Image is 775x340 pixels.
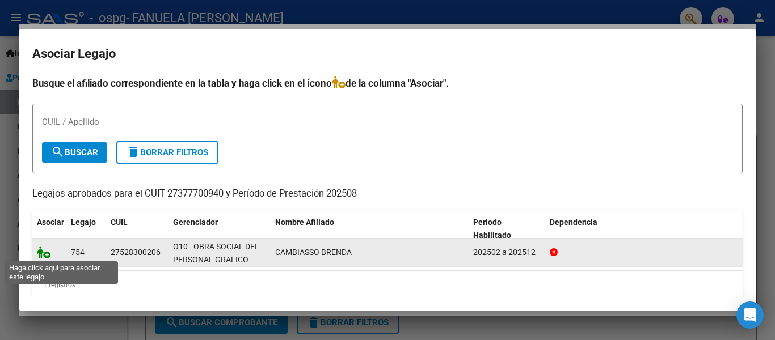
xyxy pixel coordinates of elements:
datatable-header-cell: Periodo Habilitado [469,210,545,248]
div: Open Intercom Messenger [736,301,764,329]
span: CAMBIASSO BRENDA [275,248,352,257]
datatable-header-cell: Gerenciador [169,210,271,248]
div: 1 registros [32,271,743,299]
mat-icon: search [51,145,65,159]
span: Nombre Afiliado [275,218,334,227]
span: 754 [71,248,85,257]
div: 202502 a 202512 [473,246,541,259]
span: Buscar [51,147,98,158]
div: 27528300206 [111,246,161,259]
datatable-header-cell: Nombre Afiliado [271,210,469,248]
span: Gerenciador [173,218,218,227]
datatable-header-cell: Asociar [32,210,66,248]
button: Borrar Filtros [116,141,218,164]
button: Buscar [42,142,107,163]
datatable-header-cell: CUIL [106,210,169,248]
h2: Asociar Legajo [32,43,743,65]
h4: Busque el afiliado correspondiente en la tabla y haga click en el ícono de la columna "Asociar". [32,76,743,91]
span: CUIL [111,218,128,227]
span: Dependencia [550,218,597,227]
span: Periodo Habilitado [473,218,511,240]
mat-icon: delete [127,145,140,159]
p: Legajos aprobados para el CUIT 27377700940 y Período de Prestación 202508 [32,187,743,201]
span: Asociar [37,218,64,227]
datatable-header-cell: Legajo [66,210,106,248]
span: Borrar Filtros [127,147,208,158]
datatable-header-cell: Dependencia [545,210,743,248]
span: O10 - OBRA SOCIAL DEL PERSONAL GRAFICO [173,242,259,264]
span: Legajo [71,218,96,227]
